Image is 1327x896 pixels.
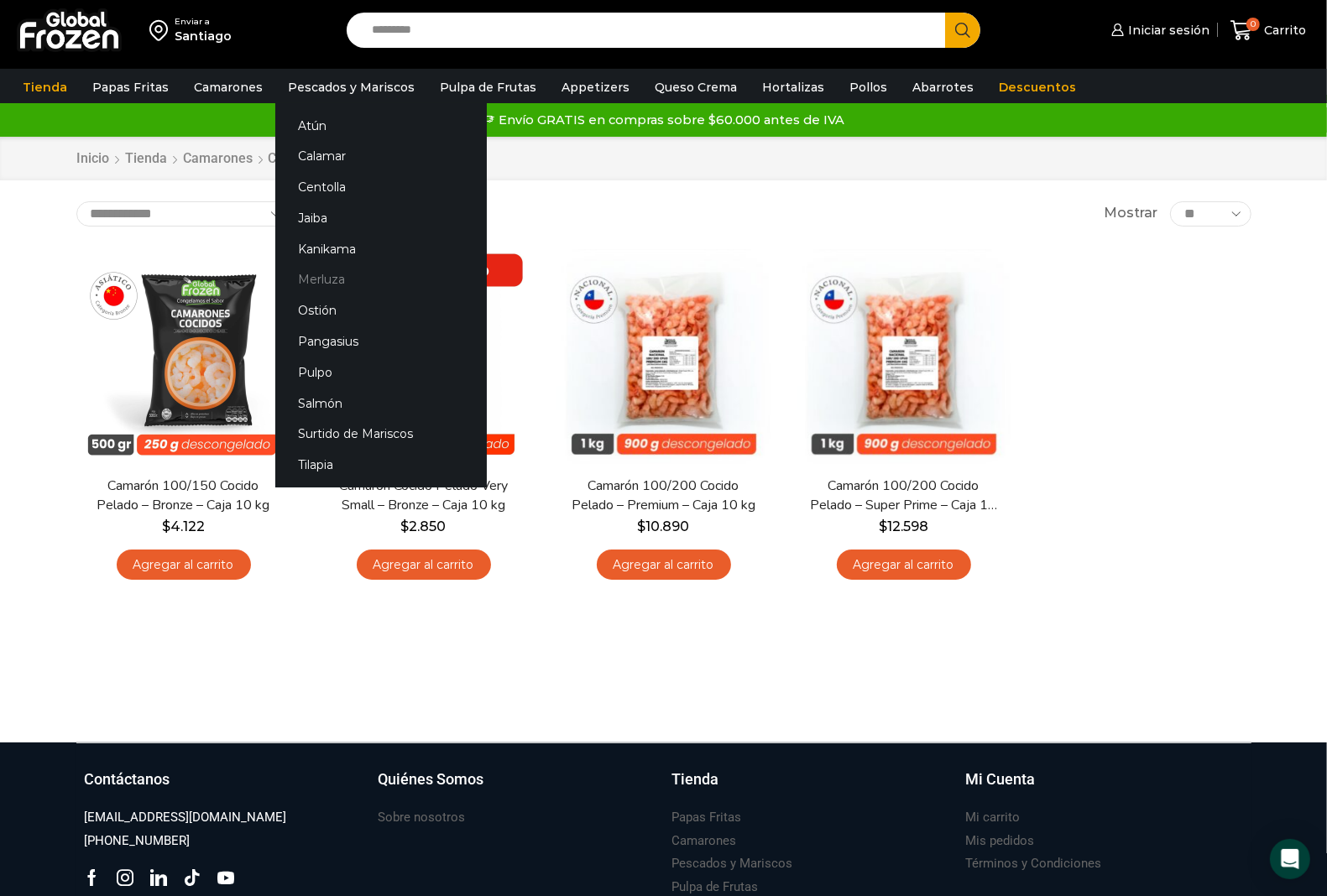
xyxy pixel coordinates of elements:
a: 0 Carrito [1226,11,1310,50]
a: Mi carrito [966,806,1021,829]
a: Camarón Cocido Pelado Very Small – Bronze – Caja 10 kg [327,477,520,515]
h3: Mis pedidos [966,832,1035,850]
a: Términos y Condiciones [966,852,1102,875]
button: Search button [945,13,980,48]
bdi: 4.122 [162,518,205,534]
h3: Pescados y Mariscos [672,855,793,873]
h3: Tienda [672,768,719,790]
div: Open Intercom Messenger [1270,839,1310,879]
div: Enviar a [175,16,232,28]
h3: [PHONE_NUMBER] [85,832,191,850]
a: [PHONE_NUMBER] [85,830,191,852]
a: Salmón [275,388,487,419]
img: address-field-icon.svg [149,16,175,44]
select: Pedido de la tienda [76,201,290,227]
a: Calamar [275,141,487,172]
a: Surtido de Mariscos [275,419,487,450]
a: Sobre nosotros [379,806,466,829]
a: Jaiba [275,202,487,233]
a: Papas Fritas [672,806,742,829]
span: 0 [1246,18,1260,31]
div: Santiago [175,28,232,44]
span: Iniciar sesión [1124,22,1209,39]
a: Tilapia [275,450,487,481]
span: Carrito [1260,22,1306,39]
bdi: 12.598 [879,518,928,534]
h3: Camarones [672,832,737,850]
a: Camarones [672,830,737,852]
a: Kanikama [275,233,487,264]
a: Queso Crema [646,71,745,103]
a: Mi Cuenta [966,768,1243,807]
a: Inicio [76,149,111,169]
h3: Términos y Condiciones [966,855,1102,873]
a: Camarón 100/150 Cocido Pelado – Bronze – Caja 10 kg [86,477,280,515]
span: $ [162,518,170,534]
h3: Mi carrito [966,809,1021,826]
a: Camarón 100/200 Cocido Pelado – Super Prime – Caja 10 kg [807,477,1000,515]
a: Papas Fritas [84,71,177,103]
bdi: 10.890 [638,518,690,534]
span: $ [401,518,410,534]
h3: Mi Cuenta [966,768,1036,790]
a: Pangasius [275,326,487,357]
a: Agregar al carrito: “Camarón 100/200 Cocido Pelado - Super Prime - Caja 10 kg” [837,550,971,581]
h3: Pulpa de Frutas [672,878,759,896]
a: Camarones [185,71,271,103]
a: Agregar al carrito: “Camarón 100/150 Cocido Pelado - Bronze - Caja 10 kg” [117,550,251,581]
h3: Papas Fritas [672,809,742,826]
a: Abarrotes [904,71,982,103]
a: Pollos [841,71,896,103]
h3: Sobre nosotros [379,809,466,826]
span: Mostrar [1104,204,1157,223]
nav: Breadcrumb [76,149,441,169]
a: Camarón 100/200 Cocido Pelado – Premium – Caja 10 kg [567,477,760,515]
a: Tienda [672,768,949,807]
a: Descuentos [990,71,1084,103]
span: $ [638,518,646,534]
a: [EMAIL_ADDRESS][DOMAIN_NAME] [85,806,287,829]
h3: [EMAIL_ADDRESS][DOMAIN_NAME] [85,809,287,826]
a: Pescados y Mariscos [280,71,423,103]
a: Hortalizas [754,71,833,103]
a: Merluza [275,264,487,295]
h3: Contáctanos [85,768,170,790]
a: Appetizers [553,71,638,103]
a: Tienda [14,71,76,103]
a: Ostión [275,295,487,326]
a: Iniciar sesión [1107,13,1209,47]
a: Agregar al carrito: “Camarón 100/200 Cocido Pelado - Premium - Caja 10 kg” [597,550,731,581]
h3: Quiénes Somos [379,768,484,790]
bdi: 2.850 [401,518,447,534]
a: Quiénes Somos [379,768,656,807]
a: Pulpa de Frutas [431,71,545,103]
a: Camarones [183,149,254,169]
a: Pescados y Mariscos [672,852,793,875]
a: Agregar al carrito: “Camarón Cocido Pelado Very Small - Bronze - Caja 10 kg” [357,550,491,581]
a: Atún [275,110,487,141]
a: Tienda [125,149,169,169]
h1: Camarones Cocidos Pelados [269,150,441,166]
a: Centolla [275,172,487,203]
span: $ [879,518,887,534]
a: Pulpo [275,357,487,388]
a: Contáctanos [85,768,362,807]
a: Mis pedidos [966,830,1035,852]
